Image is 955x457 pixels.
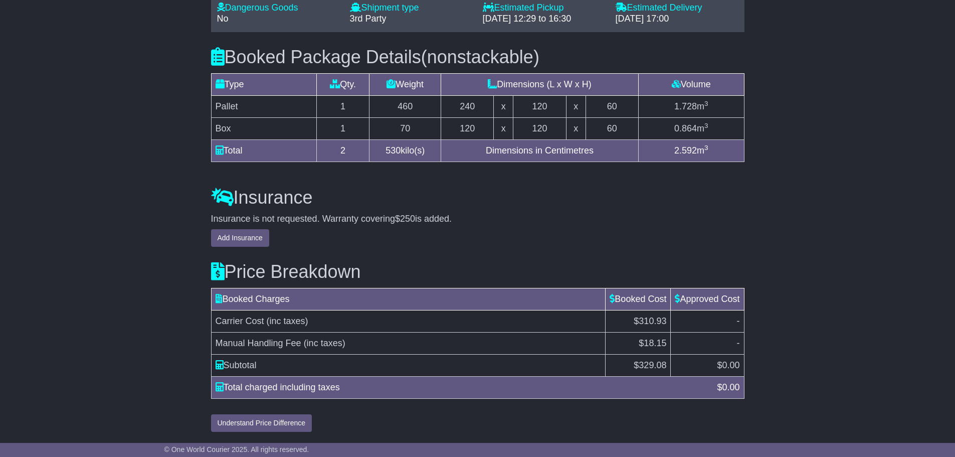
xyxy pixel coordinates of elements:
span: - [737,316,740,326]
div: $ [712,381,744,394]
h3: Insurance [211,188,744,208]
span: 2.592 [674,145,697,156]
td: Box [211,117,316,139]
td: Total [211,139,316,162]
td: 120 [513,117,566,139]
td: 2 [316,139,369,162]
td: x [494,95,513,117]
td: 60 [586,117,638,139]
td: Weight [369,73,441,95]
td: $ [671,354,744,376]
td: Volume [638,73,744,95]
td: 1 [316,117,369,139]
td: $ [606,354,671,376]
span: $250 [395,214,415,224]
td: 1 [316,95,369,117]
sup: 3 [704,144,708,151]
td: 240 [441,95,494,117]
td: 60 [586,95,638,117]
sup: 3 [704,100,708,107]
td: x [566,117,586,139]
span: 0.00 [722,382,739,392]
td: Type [211,73,316,95]
span: (inc taxes) [267,316,308,326]
div: Estimated Delivery [616,3,738,14]
div: Total charged including taxes [211,381,712,394]
td: Qty. [316,73,369,95]
span: Manual Handling Fee [216,338,301,348]
td: m [638,117,744,139]
span: Carrier Cost [216,316,264,326]
td: Dimensions in Centimetres [441,139,639,162]
div: Dangerous Goods [217,3,340,14]
h3: Booked Package Details [211,47,744,67]
td: 120 [441,117,494,139]
span: (inc taxes) [304,338,345,348]
td: 70 [369,117,441,139]
div: Estimated Pickup [483,3,606,14]
td: 460 [369,95,441,117]
span: No [217,14,229,24]
span: $310.93 [634,316,666,326]
span: 3rd Party [350,14,387,24]
h3: Price Breakdown [211,262,744,282]
span: © One World Courier 2025. All rights reserved. [164,445,309,453]
td: m [638,139,744,162]
td: Booked Cost [606,288,671,310]
sup: 3 [704,122,708,129]
td: m [638,95,744,117]
td: Approved Cost [671,288,744,310]
span: 530 [386,145,401,156]
span: $18.15 [639,338,666,348]
span: 1.728 [674,101,697,111]
span: 329.08 [639,360,666,370]
button: Add Insurance [211,229,269,247]
td: x [566,95,586,117]
td: Booked Charges [211,288,606,310]
div: [DATE] 12:29 to 16:30 [483,14,606,25]
td: x [494,117,513,139]
span: 0.00 [722,360,739,370]
td: 120 [513,95,566,117]
span: - [737,338,740,348]
div: [DATE] 17:00 [616,14,738,25]
td: Subtotal [211,354,606,376]
button: Understand Price Difference [211,414,312,432]
td: Dimensions (L x W x H) [441,73,639,95]
span: 0.864 [674,123,697,133]
span: (nonstackable) [421,47,539,67]
div: Shipment type [350,3,473,14]
div: Insurance is not requested. Warranty covering is added. [211,214,744,225]
td: kilo(s) [369,139,441,162]
td: Pallet [211,95,316,117]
